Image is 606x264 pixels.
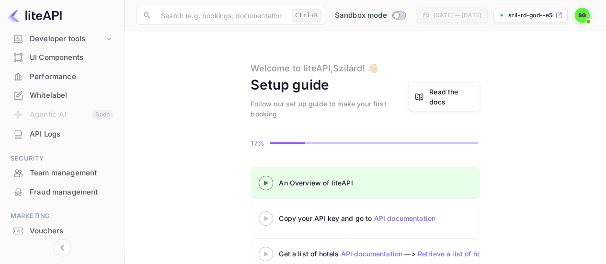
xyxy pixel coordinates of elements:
[6,68,118,86] div: Performance
[6,164,118,182] a: Team management
[6,48,118,66] a: UI Components
[251,99,408,119] div: Follow our set up guide to make your first booking
[341,250,402,258] a: API documentation
[374,214,435,222] a: API documentation
[6,211,118,221] span: Marketing
[30,187,114,198] div: Fraud management
[30,168,114,179] div: Team management
[30,52,114,63] div: UI Components
[508,11,553,20] p: szil-rd-god--e5dw9.nui...
[279,213,518,223] div: Copy your API key and go to
[6,31,118,47] div: Developer tools
[251,75,329,95] div: Setup guide
[279,178,518,188] div: An Overview of liteAPI
[408,82,480,111] a: Read the docs
[6,183,118,202] div: Fraud management
[279,249,518,259] div: Get a list of hotels —>
[6,125,118,144] div: API Logs
[6,164,118,183] div: Team management
[418,250,493,258] a: Retrieve a list of hotels
[8,8,62,23] img: LiteAPI logo
[30,71,114,82] div: Performance
[30,34,104,45] div: Developer tools
[155,6,288,25] input: Search (e.g. bookings, documentation)
[6,68,118,85] a: Performance
[6,183,118,201] a: Fraud management
[429,87,474,107] a: Read the docs
[574,8,590,23] img: Szilárd Godó
[6,222,118,240] a: Vouchers
[434,11,481,20] div: [DATE] — [DATE]
[331,10,409,21] div: Switch to Production mode
[292,9,321,22] div: Ctrl+K
[30,226,114,237] div: Vouchers
[6,153,118,164] span: Security
[6,86,118,104] a: Whitelabel
[6,86,118,105] div: Whitelabel
[251,62,377,75] div: Welcome to liteAPI, Szilárd ! 👋🏻
[6,48,118,67] div: UI Components
[54,239,71,256] button: Collapse navigation
[335,10,387,21] span: Sandbox mode
[251,138,267,148] p: 17%
[30,129,114,140] div: API Logs
[6,222,118,241] div: Vouchers
[6,125,118,143] a: API Logs
[30,90,114,101] div: Whitelabel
